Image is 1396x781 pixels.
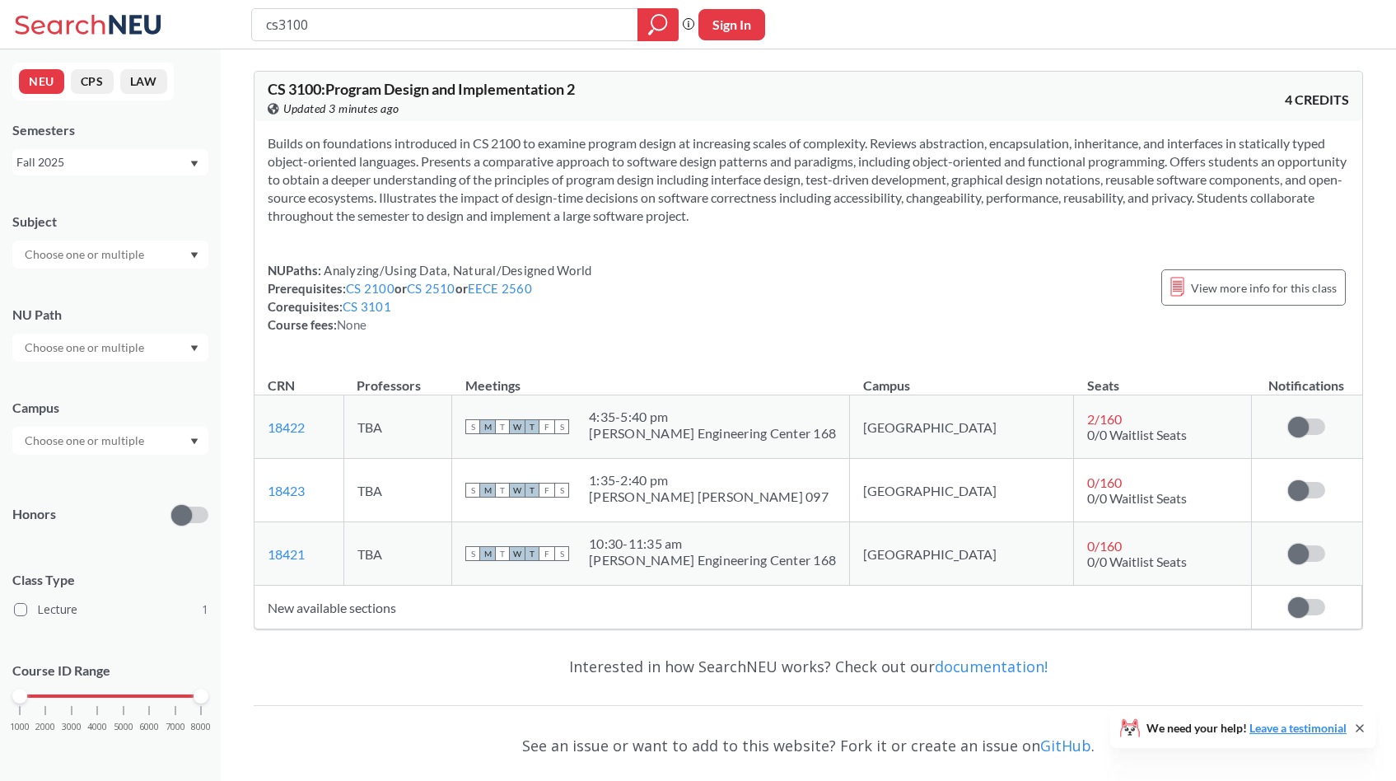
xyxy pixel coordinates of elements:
[1087,554,1187,569] span: 0/0 Waitlist Seats
[12,213,208,231] div: Subject
[343,522,451,586] td: TBA
[1087,427,1187,442] span: 0/0 Waitlist Seats
[480,483,495,498] span: M
[539,546,554,561] span: F
[850,522,1074,586] td: [GEOGRAPHIC_DATA]
[254,586,1251,629] td: New available sections
[525,483,539,498] span: T
[465,419,480,434] span: S
[268,134,1349,225] section: Builds on foundations introduced in CS 2100 to examine program design at increasing scales of com...
[120,69,167,94] button: LAW
[87,723,107,732] span: 4000
[1087,490,1187,506] span: 0/0 Waitlist Seats
[166,723,185,732] span: 7000
[14,599,208,620] label: Lecture
[346,281,395,296] a: CS 2100
[510,419,525,434] span: W
[139,723,159,732] span: 6000
[407,281,455,296] a: CS 2510
[16,431,155,451] input: Choose one or multiple
[62,723,82,732] span: 3000
[343,299,391,314] a: CS 3101
[12,306,208,324] div: NU Path
[12,334,208,362] div: Dropdown arrow
[480,419,495,434] span: M
[1087,538,1122,554] span: 0 / 160
[935,657,1048,676] a: documentation!
[539,419,554,434] span: F
[268,376,295,395] div: CRN
[1040,736,1091,755] a: GitHub
[525,546,539,561] span: T
[468,281,532,296] a: EECE 2560
[10,723,30,732] span: 1000
[114,723,133,732] span: 5000
[268,546,305,562] a: 18421
[71,69,114,94] button: CPS
[190,345,198,352] svg: Dropdown arrow
[1087,411,1122,427] span: 2 / 160
[12,571,208,589] span: Class Type
[452,360,850,395] th: Meetings
[343,360,451,395] th: Professors
[16,153,189,171] div: Fall 2025
[637,8,679,41] div: magnifying glass
[268,80,575,98] span: CS 3100 : Program Design and Implementation 2
[254,722,1363,769] div: See an issue or want to add to this website? Fork it or create an issue on .
[190,252,198,259] svg: Dropdown arrow
[554,483,569,498] span: S
[589,472,829,489] div: 1:35 - 2:40 pm
[343,459,451,522] td: TBA
[465,546,480,561] span: S
[698,9,765,40] button: Sign In
[12,505,56,524] p: Honors
[191,723,211,732] span: 8000
[525,419,539,434] span: T
[495,419,510,434] span: T
[648,13,668,36] svg: magnifying glass
[12,149,208,175] div: Fall 2025Dropdown arrow
[202,601,208,619] span: 1
[495,546,510,561] span: T
[1074,360,1251,395] th: Seats
[264,11,626,39] input: Class, professor, course number, "phrase"
[480,546,495,561] span: M
[35,723,55,732] span: 2000
[554,419,569,434] span: S
[1191,278,1337,298] span: View more info for this class
[343,395,451,459] td: TBA
[589,489,829,505] div: [PERSON_NAME] [PERSON_NAME] 097
[1251,360,1361,395] th: Notifications
[554,546,569,561] span: S
[190,161,198,167] svg: Dropdown arrow
[850,360,1074,395] th: Campus
[283,100,399,118] span: Updated 3 minutes ago
[510,546,525,561] span: W
[589,409,836,425] div: 4:35 - 5:40 pm
[16,245,155,264] input: Choose one or multiple
[337,317,367,332] span: None
[589,552,836,568] div: [PERSON_NAME] Engineering Center 168
[12,121,208,139] div: Semesters
[12,399,208,417] div: Campus
[1146,723,1347,734] span: We need your help!
[268,261,591,334] div: NUPaths: Prerequisites: or or Corequisites: Course fees:
[1087,475,1122,490] span: 0 / 160
[1249,721,1347,735] a: Leave a testimonial
[539,483,554,498] span: F
[465,483,480,498] span: S
[589,425,836,442] div: [PERSON_NAME] Engineering Center 168
[495,483,510,498] span: T
[16,338,155,358] input: Choose one or multiple
[589,535,836,552] div: 10:30 - 11:35 am
[268,483,305,498] a: 18423
[850,459,1074,522] td: [GEOGRAPHIC_DATA]
[850,395,1074,459] td: [GEOGRAPHIC_DATA]
[12,662,208,680] p: Course ID Range
[12,241,208,269] div: Dropdown arrow
[254,643,1363,690] div: Interested in how SearchNEU works? Check out our
[510,483,525,498] span: W
[321,263,591,278] span: Analyzing/Using Data, Natural/Designed World
[19,69,64,94] button: NEU
[190,438,198,445] svg: Dropdown arrow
